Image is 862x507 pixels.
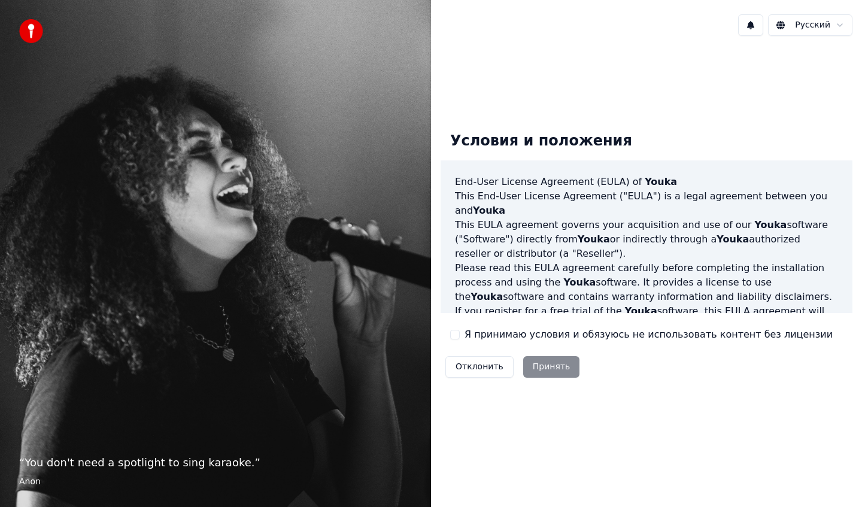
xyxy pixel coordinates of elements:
span: Youka [645,176,677,187]
div: Условия и положения [441,122,642,160]
p: This End-User License Agreement ("EULA") is a legal agreement between you and [455,189,838,218]
span: Youka [625,305,657,317]
p: Please read this EULA agreement carefully before completing the installation process and using th... [455,261,838,304]
p: This EULA agreement governs your acquisition and use of our software ("Software") directly from o... [455,218,838,261]
p: “ You don't need a spotlight to sing karaoke. ” [19,454,412,471]
span: Youka [563,277,596,288]
span: Youka [754,219,787,230]
h3: End-User License Agreement (EULA) of [455,175,838,189]
span: Youka [473,205,505,216]
span: Youka [471,291,503,302]
img: youka [19,19,43,43]
p: If you register for a free trial of the software, this EULA agreement will also govern that trial... [455,304,838,362]
label: Я принимаю условия и обязуюсь не использовать контент без лицензии [465,327,833,342]
button: Отклонить [445,356,514,378]
span: Youka [578,233,610,245]
span: Youka [717,233,749,245]
footer: Anon [19,476,412,488]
